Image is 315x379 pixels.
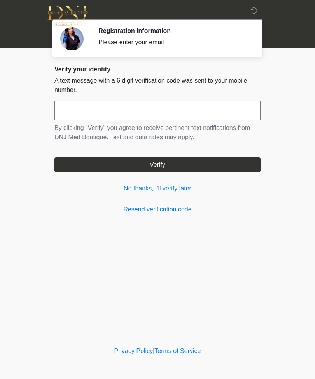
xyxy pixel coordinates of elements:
[54,66,261,73] h2: Verify your identity
[54,184,261,193] a: No thanks, I'll verify later
[98,38,249,47] div: Please enter your email
[54,76,261,95] p: A text message with a 6 digit verification code was sent to your mobile number.
[153,348,154,354] a: |
[54,157,261,172] button: Verify
[114,348,153,354] a: Privacy Policy
[154,348,201,354] a: Terms of Service
[54,123,261,142] p: By clicking "Verify" you agree to receive pertinent text notifications from DNJ Med Boutique. Tex...
[54,205,261,214] a: Resend verification code
[47,6,88,26] img: DNJ Med Boutique Logo
[60,27,84,50] img: Agent Avatar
